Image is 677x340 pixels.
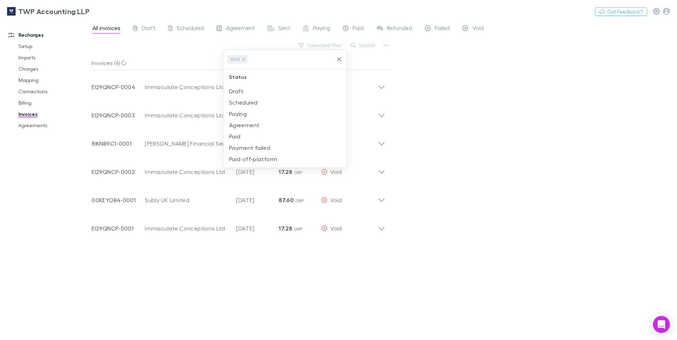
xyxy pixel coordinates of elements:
div: Open Intercom Messenger [653,316,670,333]
li: Draft [223,86,347,97]
span: Void [228,55,242,63]
div: Status [223,69,347,86]
li: Agreement [223,119,347,131]
div: Void [227,55,248,64]
li: Payment failed [223,142,347,153]
li: Scheduled [223,97,347,108]
button: Clear [334,54,344,64]
li: Paid off-platform [223,153,347,165]
li: Paying [223,108,347,119]
li: Paid [223,131,347,142]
